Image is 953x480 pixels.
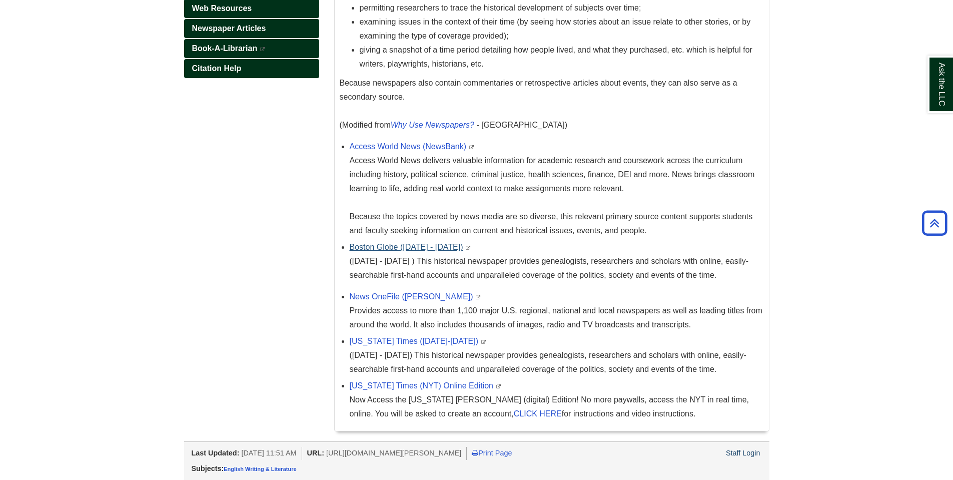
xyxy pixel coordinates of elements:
[350,348,764,376] div: ([DATE] - [DATE]) This historical newspaper provides genealogists, researchers and scholars with ...
[350,243,463,251] a: Boston Globe ([DATE] - [DATE])
[260,47,266,52] i: This link opens in a new window
[469,145,475,150] i: This link opens in a new window
[350,292,473,301] a: News OneFile ([PERSON_NAME])
[192,24,266,33] span: Newspaper Articles
[192,64,242,73] span: Citation Help
[340,76,764,132] p: Because newspapers also contain commentaries or retrospective articles about events, they can als...
[326,449,461,457] span: [URL][DOMAIN_NAME][PERSON_NAME]
[350,393,764,421] div: Now Access the [US_STATE] [PERSON_NAME] (digital) Edition! No more paywalls, access the NYT in re...
[350,381,493,390] a: [US_STATE] Times (NYT) Online Edition
[472,449,478,456] i: Print Page
[192,464,224,472] span: Subjects:
[350,304,764,332] div: Provides access to more than 1,100 major U.S. regional, national and local newspapers as well as ...
[184,59,319,78] a: Citation Help
[514,409,562,418] a: CLICK HERE
[241,449,296,457] span: [DATE] 11:51 AM
[184,19,319,38] a: Newspaper Articles
[350,142,467,151] a: Access World News (NewsBank)
[192,4,252,13] span: Web Resources
[184,39,319,58] a: Book-A-Librarian
[495,384,501,389] i: This link opens in a new window
[350,254,764,282] p: ([DATE] - [DATE] ) This historical newspaper provides genealogists, researchers and scholars with...
[192,449,240,457] span: Last Updated:
[350,154,764,238] div: Access World News delivers valuable information for academic research and coursework across the c...
[360,15,764,43] li: examining issues in the context of their time (by seeing how stories about an issue relate to oth...
[307,449,324,457] span: URL:
[192,44,258,53] span: Book-A-Librarian
[472,449,512,457] a: Print Page
[360,1,764,15] li: permitting researchers to trace the historical development of subjects over time;
[918,216,950,230] a: Back to Top
[360,43,764,71] li: giving a snapshot of a time period detailing how people lived, and what they purchased, etc. whic...
[475,295,481,300] i: This link opens in a new window
[224,466,296,472] a: English Writing & Literature
[350,337,479,345] a: [US_STATE] Times ([DATE]-[DATE])
[465,246,471,250] i: This link opens in a new window
[726,449,760,457] a: Staff Login
[480,340,486,344] i: This link opens in a new window
[391,121,474,129] a: Why Use Newspapers?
